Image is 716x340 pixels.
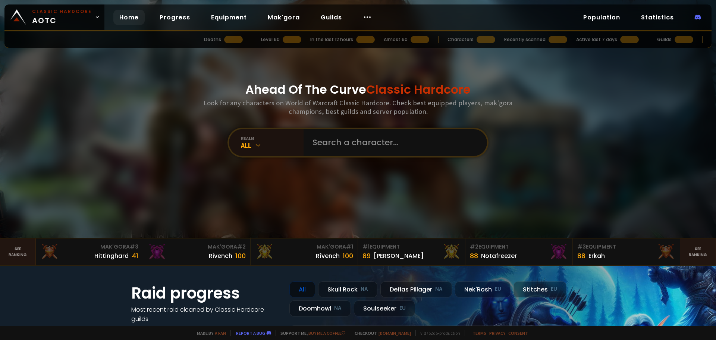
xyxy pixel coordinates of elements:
[504,36,546,43] div: Recently scanned
[495,286,501,293] small: EU
[680,238,716,265] a: Seeranking
[201,99,515,116] h3: Look for any characters on World of Warcraft Classic Hardcore. Check best equipped players, mak'g...
[358,238,465,265] a: #1Equipment89[PERSON_NAME]
[94,251,129,261] div: Hittinghard
[346,243,353,250] span: # 1
[316,251,340,261] div: Rîvench
[577,243,675,251] div: Equipment
[508,330,528,336] a: Consent
[40,243,138,251] div: Mak'Gora
[354,300,415,316] div: Soulseeker
[435,286,443,293] small: NA
[204,36,221,43] div: Deaths
[276,330,345,336] span: Support me,
[343,251,353,261] div: 100
[192,330,226,336] span: Made by
[289,300,351,316] div: Doomhowl
[237,243,246,250] span: # 2
[215,330,226,336] a: a fan
[318,281,377,297] div: Skull Rock
[241,135,304,141] div: realm
[470,251,478,261] div: 88
[481,251,517,261] div: Notafreezer
[380,281,452,297] div: Defias Pillager
[514,281,566,297] div: Stitches
[236,330,265,336] a: Report a bug
[32,8,92,15] small: Classic Hardcore
[455,281,511,297] div: Nek'Rosh
[447,36,474,43] div: Characters
[130,243,138,250] span: # 3
[635,10,680,25] a: Statistics
[148,243,246,251] div: Mak'Gora
[131,281,280,305] h1: Raid progress
[113,10,145,25] a: Home
[361,286,368,293] small: NA
[362,243,370,250] span: # 1
[310,36,353,43] div: In the last 12 hours
[362,243,461,251] div: Equipment
[576,36,617,43] div: Active last 7 days
[131,305,280,324] h4: Most recent raid cleaned by Classic Hardcore guilds
[245,81,471,99] h1: Ahead Of The Curve
[470,243,568,251] div: Equipment
[399,305,406,312] small: EU
[551,286,557,293] small: EU
[36,238,143,265] a: Mak'Gora#3Hittinghard41
[379,330,411,336] a: [DOMAIN_NAME]
[374,251,424,261] div: [PERSON_NAME]
[577,251,585,261] div: 88
[470,243,478,250] span: # 2
[415,330,460,336] span: v. d752d5 - production
[143,238,251,265] a: Mak'Gora#2Rivench100
[366,81,471,98] span: Classic Hardcore
[262,10,306,25] a: Mak'gora
[334,305,342,312] small: NA
[261,36,280,43] div: Level 60
[350,330,411,336] span: Checkout
[465,238,573,265] a: #2Equipment88Notafreezer
[4,4,104,30] a: Classic HardcoreAOTC
[315,10,348,25] a: Guilds
[255,243,353,251] div: Mak'Gora
[308,330,345,336] a: Buy me a coffee
[573,238,680,265] a: #3Equipment88Erkah
[154,10,196,25] a: Progress
[384,36,408,43] div: Almost 60
[235,251,246,261] div: 100
[472,330,486,336] a: Terms
[588,251,605,261] div: Erkah
[577,243,586,250] span: # 3
[32,8,92,26] span: AOTC
[209,251,232,261] div: Rivench
[489,330,505,336] a: Privacy
[577,10,626,25] a: Population
[205,10,253,25] a: Equipment
[362,251,371,261] div: 89
[131,324,180,333] a: See all progress
[251,238,358,265] a: Mak'Gora#1Rîvench100
[289,281,315,297] div: All
[657,36,672,43] div: Guilds
[308,129,478,156] input: Search a character...
[132,251,138,261] div: 41
[241,141,304,150] div: All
